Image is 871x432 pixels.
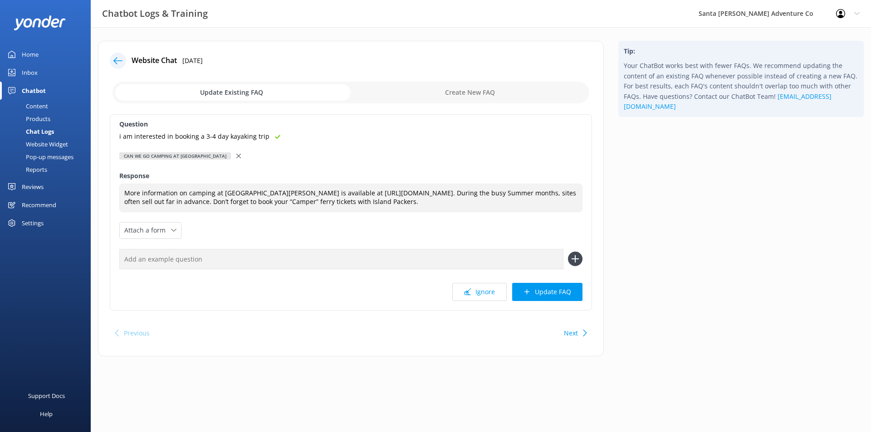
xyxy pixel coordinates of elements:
[5,125,91,138] a: Chat Logs
[22,82,46,100] div: Chatbot
[182,56,203,66] p: [DATE]
[5,138,68,150] div: Website Widget
[102,6,208,21] h3: Chatbot Logs & Training
[119,171,582,181] label: Response
[5,125,54,138] div: Chat Logs
[624,46,858,56] h4: Tip:
[119,184,582,212] textarea: More information on camping at [GEOGRAPHIC_DATA][PERSON_NAME] is available at [URL][DOMAIN_NAME]....
[22,196,56,214] div: Recommend
[5,150,91,163] a: Pop-up messages
[5,112,91,125] a: Products
[40,405,53,423] div: Help
[564,324,578,342] button: Next
[5,163,47,176] div: Reports
[452,283,507,301] button: Ignore
[5,163,91,176] a: Reports
[5,138,91,150] a: Website Widget
[5,150,73,163] div: Pop-up messages
[22,214,44,232] div: Settings
[124,225,171,235] span: Attach a form
[132,55,177,67] h4: Website Chat
[5,100,91,112] a: Content
[512,283,582,301] button: Update FAQ
[119,249,563,269] input: Add an example question
[22,45,39,63] div: Home
[624,61,858,112] p: Your ChatBot works best with fewer FAQs. We recommend updating the content of an existing FAQ whe...
[5,100,48,112] div: Content
[624,92,832,111] a: [EMAIL_ADDRESS][DOMAIN_NAME]
[119,131,269,141] p: i am interested in booking a 3-4 day kayaking trip
[22,178,44,196] div: Reviews
[14,15,66,30] img: yonder-white-logo.png
[5,112,50,125] div: Products
[22,63,38,82] div: Inbox
[119,152,231,160] div: Can we go camping at [GEOGRAPHIC_DATA]
[119,119,582,129] label: Question
[28,387,65,405] div: Support Docs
